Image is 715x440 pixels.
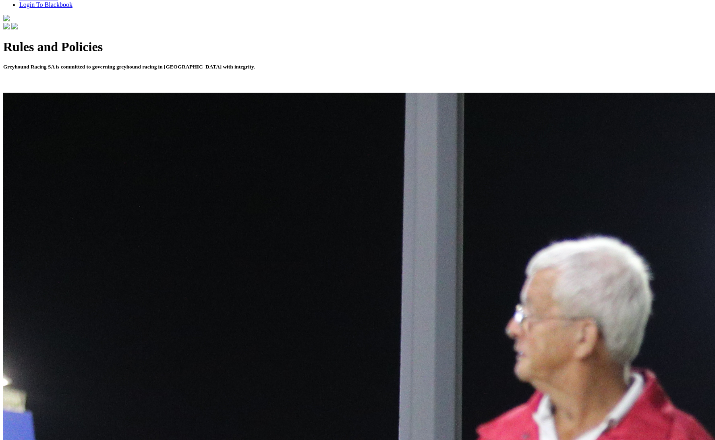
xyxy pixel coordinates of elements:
h1: Rules and Policies [3,39,712,54]
img: twitter.svg [11,23,18,29]
img: logo-grsa-white.png [3,15,10,21]
img: facebook.svg [3,23,10,29]
a: Login To Blackbook [19,1,73,8]
h5: Greyhound Racing SA is committed to governing greyhound racing in [GEOGRAPHIC_DATA] with integrity. [3,64,712,70]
